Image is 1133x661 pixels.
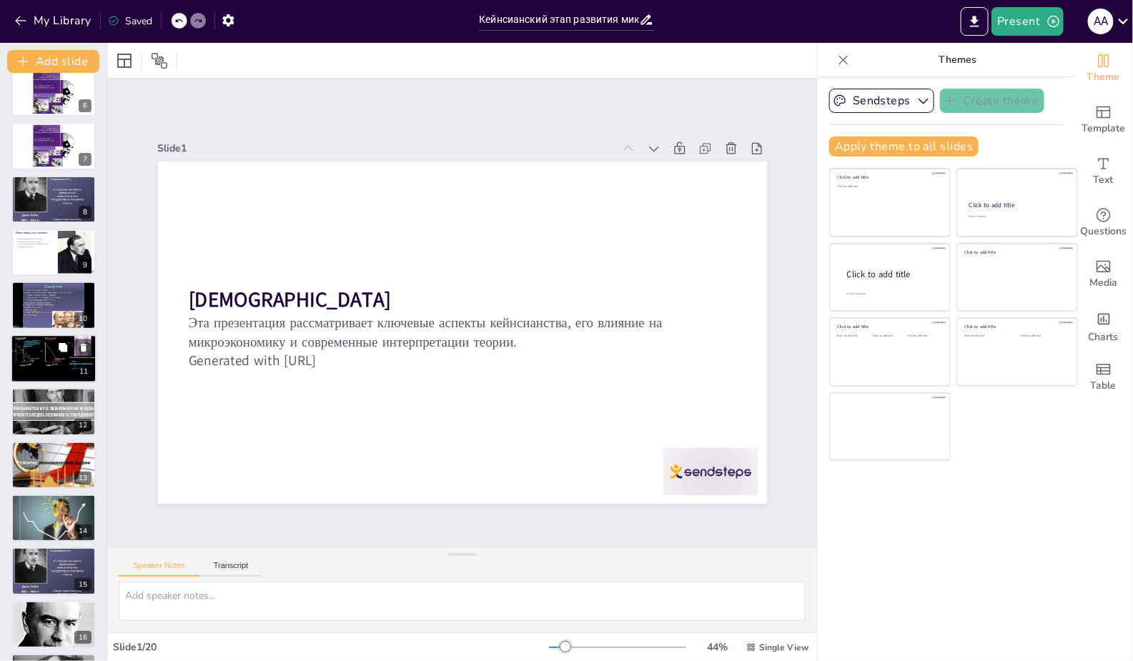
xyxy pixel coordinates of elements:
[1094,172,1114,188] span: Text
[188,352,736,371] p: Generated with [URL]
[11,9,97,32] button: My Library
[79,259,91,272] div: 9
[838,174,940,180] div: Click to add title
[158,141,613,155] div: Slide 1
[1075,94,1132,146] div: Add ready made slides
[11,494,96,542] div: 14
[965,249,1067,255] div: Click to add title
[1081,224,1127,239] span: Questions
[11,388,96,435] div: 12
[1075,249,1132,300] div: Add images, graphics, shapes or video
[16,238,54,241] p: Инвестиции как фактор роста
[11,547,96,595] div: 15
[759,642,808,653] span: Single View
[855,43,1061,77] p: Themes
[79,206,91,219] div: 8
[75,365,92,378] div: 11
[1089,329,1119,345] span: Charts
[11,442,96,489] div: 13
[969,215,1064,219] div: Click to add text
[7,50,99,73] button: Add slide
[79,153,91,166] div: 7
[74,631,91,644] div: 16
[11,229,96,276] div: 9
[54,339,71,356] button: Duplicate Slide
[74,525,91,537] div: 14
[16,243,54,246] p: Роль государственного вмешательства
[1082,121,1126,136] span: Template
[79,99,91,112] div: 6
[75,339,92,356] button: Delete Slide
[991,7,1063,36] button: Present
[188,314,736,352] p: Эта презентация рассматривает ключевые аспекты кейнсианства, его влияние на микроэкономику и совр...
[188,286,390,314] strong: [DEMOGRAPHIC_DATA]
[873,334,905,338] div: Click to add text
[151,52,168,69] span: Position
[1087,69,1120,85] span: Theme
[847,268,939,280] div: Click to add title
[1021,334,1066,338] div: Click to add text
[961,7,989,36] button: Export to PowerPoint
[838,185,940,189] div: Click to add text
[16,246,54,249] p: Ожидания бизнеса
[1090,275,1118,291] span: Media
[965,334,1010,338] div: Click to add text
[1091,378,1117,394] span: Table
[829,136,979,156] button: Apply theme to all slides
[108,14,152,28] div: Saved
[1088,7,1114,36] button: A A
[908,334,940,338] div: Click to add text
[74,578,91,591] div: 15
[1075,300,1132,352] div: Add charts and graphs
[74,472,91,484] div: 13
[838,334,870,338] div: Click to add text
[1088,9,1114,34] div: A A
[11,282,96,329] div: 10
[16,231,54,235] p: Инвестиции и их влияние
[113,49,136,72] div: Layout
[74,419,91,432] div: 12
[1075,197,1132,249] div: Get real-time input from your audience
[1075,146,1132,197] div: Add text boxes
[847,292,937,295] div: Click to add body
[965,324,1067,329] div: Click to add title
[1075,43,1132,94] div: Change the overall theme
[829,89,934,113] button: Sendsteps
[969,201,1064,209] div: Click to add title
[113,640,549,654] div: Slide 1 / 20
[11,601,96,648] div: 16
[11,69,96,116] div: 6
[119,561,199,577] button: Speaker Notes
[838,324,940,329] div: Click to add title
[1075,352,1132,403] div: Add a table
[11,176,96,223] div: 8
[11,122,96,169] div: 7
[701,640,735,654] div: 44 %
[199,561,263,577] button: Transcript
[16,240,54,243] p: Влияние процентных ставок
[479,9,638,30] input: Insert title
[940,89,1044,113] button: Create theme
[11,334,97,383] div: 11
[74,312,91,325] div: 10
